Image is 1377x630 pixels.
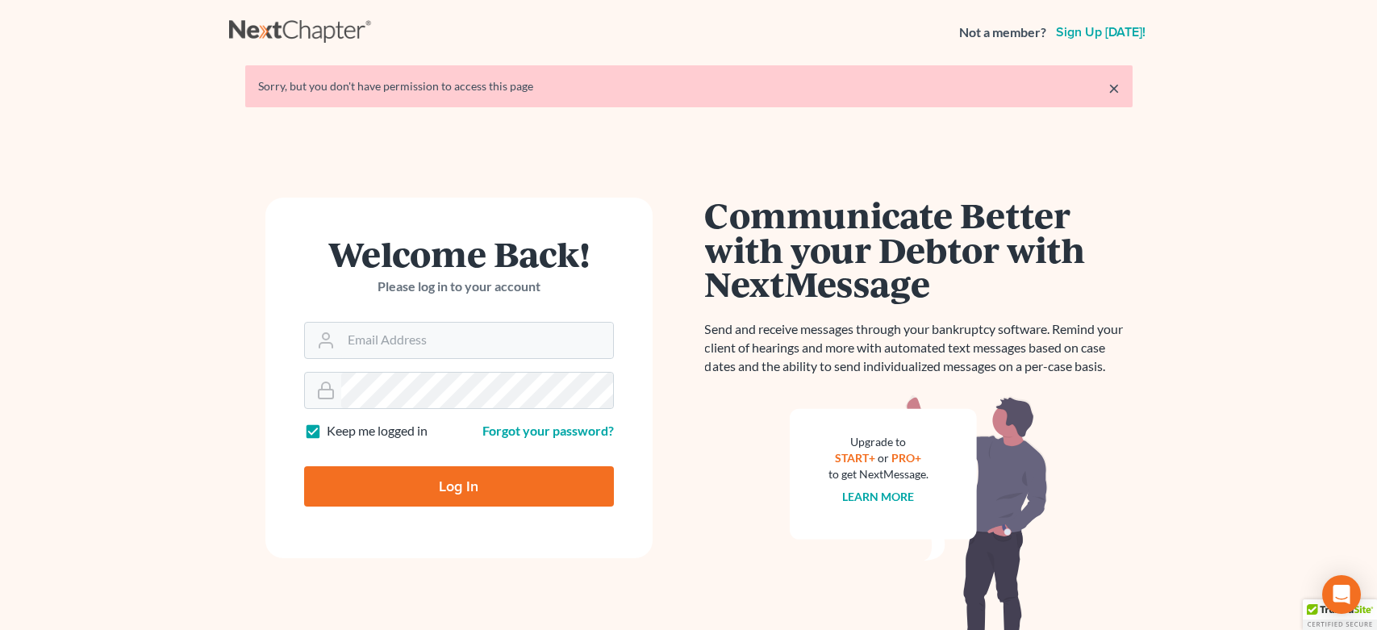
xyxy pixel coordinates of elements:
[1053,26,1149,39] a: Sign up [DATE]!
[705,198,1133,301] h1: Communicate Better with your Debtor with NextMessage
[842,490,914,503] a: Learn more
[835,451,875,465] a: START+
[341,323,613,358] input: Email Address
[705,320,1133,376] p: Send and receive messages through your bankruptcy software. Remind your client of hearings and mo...
[258,78,1120,94] div: Sorry, but you don't have permission to access this page
[878,451,889,465] span: or
[327,422,428,440] label: Keep me logged in
[304,236,614,271] h1: Welcome Back!
[828,434,928,450] div: Upgrade to
[828,466,928,482] div: to get NextMessage.
[1322,575,1361,614] div: Open Intercom Messenger
[891,451,921,465] a: PRO+
[304,466,614,507] input: Log In
[959,23,1046,42] strong: Not a member?
[482,423,614,438] a: Forgot your password?
[304,277,614,296] p: Please log in to your account
[1108,78,1120,98] a: ×
[1303,599,1377,630] div: TrustedSite Certified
